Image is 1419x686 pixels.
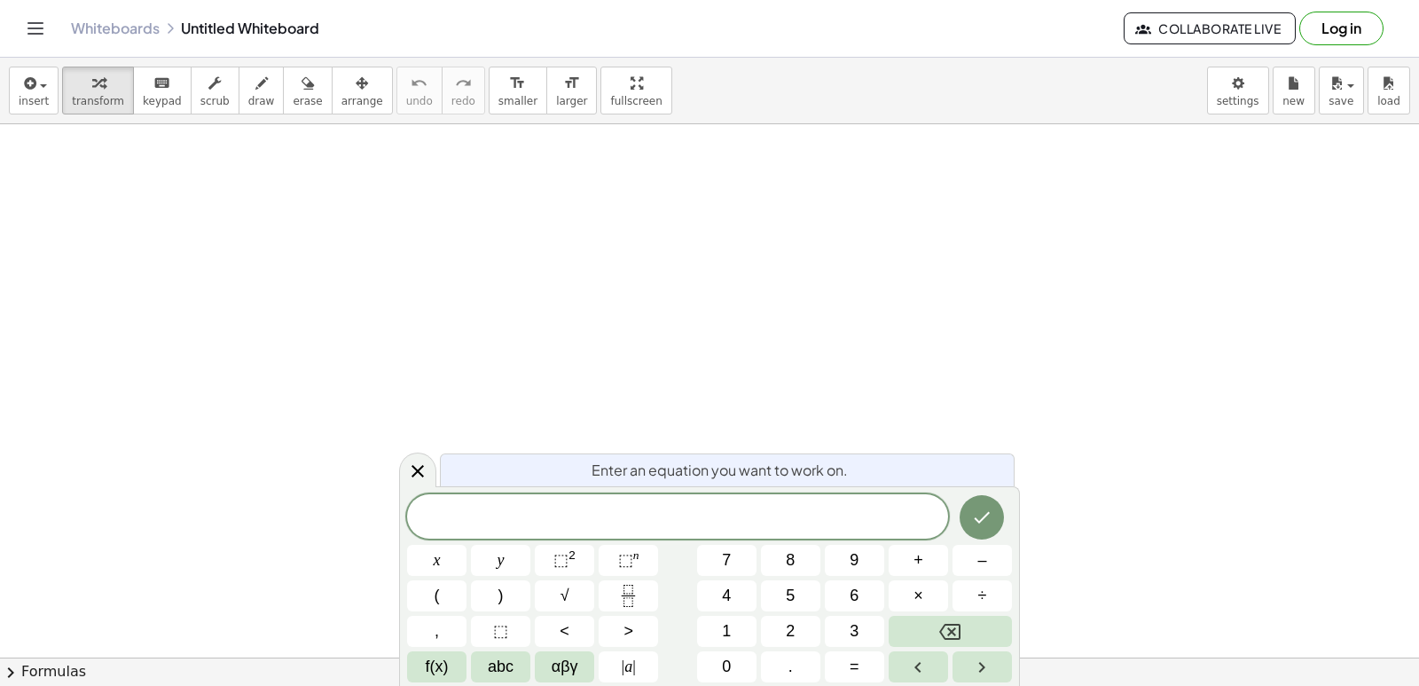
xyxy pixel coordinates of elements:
[1124,12,1296,44] button: Collaborate Live
[977,548,986,572] span: –
[622,658,625,675] span: |
[632,658,636,675] span: |
[761,580,820,611] button: 5
[21,14,50,43] button: Toggle navigation
[1207,67,1269,114] button: settings
[535,545,594,576] button: Squared
[592,460,848,481] span: Enter an equation you want to work on.
[563,73,580,94] i: format_size
[561,584,569,608] span: √
[599,580,658,611] button: Fraction
[1139,20,1281,36] span: Collaborate Live
[889,616,1012,647] button: Backspace
[761,545,820,576] button: 8
[786,548,795,572] span: 8
[850,584,858,608] span: 6
[786,619,795,643] span: 2
[62,67,134,114] button: transform
[599,616,658,647] button: Greater than
[341,95,383,107] span: arrange
[623,619,633,643] span: >
[697,651,757,682] button: 0
[850,548,858,572] span: 9
[471,545,530,576] button: y
[1273,67,1315,114] button: new
[535,616,594,647] button: Less than
[553,551,568,569] span: ⬚
[552,655,578,679] span: αβγ
[133,67,192,114] button: keyboardkeypad
[72,95,124,107] span: transform
[978,584,987,608] span: ÷
[825,580,884,611] button: 6
[600,67,671,114] button: fullscreen
[435,619,439,643] span: ,
[618,551,633,569] span: ⬚
[825,616,884,647] button: 3
[953,545,1012,576] button: Minus
[407,616,466,647] button: ,
[622,655,636,679] span: a
[451,95,475,107] span: redo
[850,655,859,679] span: =
[498,584,504,608] span: )
[9,67,59,114] button: insert
[1299,12,1384,45] button: Log in
[71,20,160,37] a: Whiteboards
[488,655,514,679] span: abc
[406,95,433,107] span: undo
[697,545,757,576] button: 7
[960,495,1004,540] button: Done
[411,73,427,94] i: undo
[560,619,569,643] span: <
[407,651,466,682] button: Functions
[498,95,537,107] span: smaller
[633,548,639,562] sup: n
[191,67,239,114] button: scrub
[153,73,170,94] i: keyboard
[761,616,820,647] button: 2
[426,655,449,679] span: f(x)
[761,651,820,682] button: .
[1217,95,1259,107] span: settings
[546,67,597,114] button: format_sizelarger
[283,67,332,114] button: erase
[143,95,182,107] span: keypad
[1282,95,1305,107] span: new
[697,580,757,611] button: 4
[722,619,731,643] span: 1
[556,95,587,107] span: larger
[697,616,757,647] button: 1
[434,548,441,572] span: x
[407,545,466,576] button: x
[1329,95,1353,107] span: save
[722,655,731,679] span: 0
[850,619,858,643] span: 3
[435,584,440,608] span: (
[396,67,443,114] button: undoundo
[332,67,393,114] button: arrange
[471,651,530,682] button: Alphabet
[535,580,594,611] button: Square root
[722,548,731,572] span: 7
[913,584,923,608] span: ×
[788,655,793,679] span: .
[889,651,948,682] button: Left arrow
[509,73,526,94] i: format_size
[19,95,49,107] span: insert
[1319,67,1364,114] button: save
[568,548,576,562] sup: 2
[953,651,1012,682] button: Right arrow
[535,651,594,682] button: Greek alphabet
[913,548,923,572] span: +
[407,580,466,611] button: (
[248,95,275,107] span: draw
[1368,67,1410,114] button: load
[786,584,795,608] span: 5
[489,67,547,114] button: format_sizesmaller
[599,545,658,576] button: Superscript
[1377,95,1400,107] span: load
[889,580,948,611] button: Times
[455,73,472,94] i: redo
[442,67,485,114] button: redoredo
